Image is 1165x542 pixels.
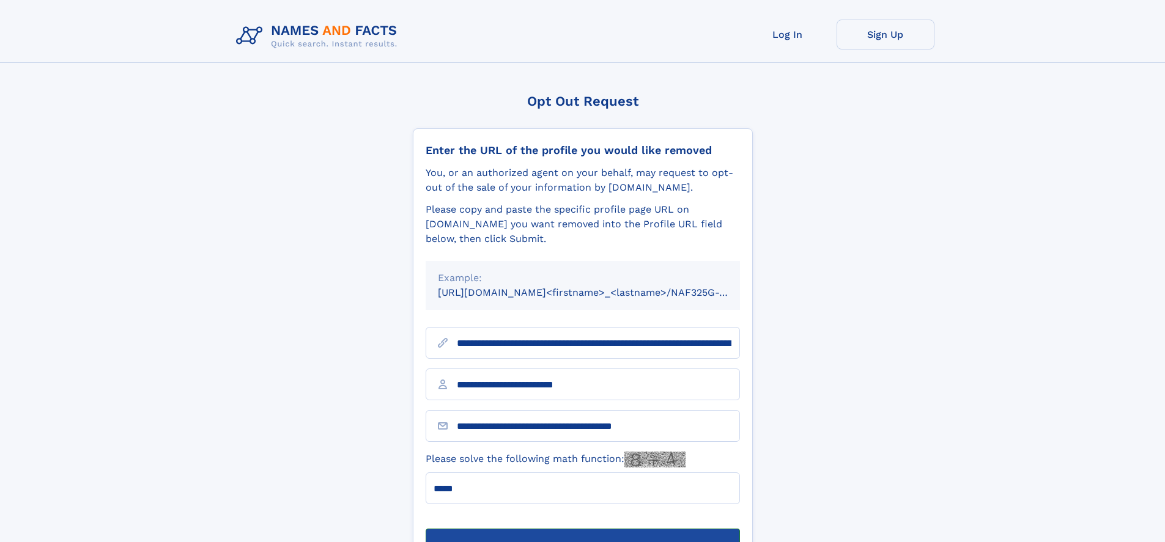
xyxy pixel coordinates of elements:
[739,20,837,49] a: Log In
[413,93,753,109] div: Opt Out Request
[438,271,728,285] div: Example:
[426,452,686,467] label: Please solve the following math function:
[837,20,934,49] a: Sign Up
[426,144,740,157] div: Enter the URL of the profile you would like removed
[426,166,740,195] div: You, or an authorized agent on your behalf, may request to opt-out of the sale of your informatio...
[231,20,407,53] img: Logo Names and Facts
[438,287,763,298] small: [URL][DOMAIN_NAME]<firstname>_<lastname>/NAF325G-xxxxxxxx
[426,202,740,246] div: Please copy and paste the specific profile page URL on [DOMAIN_NAME] you want removed into the Pr...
